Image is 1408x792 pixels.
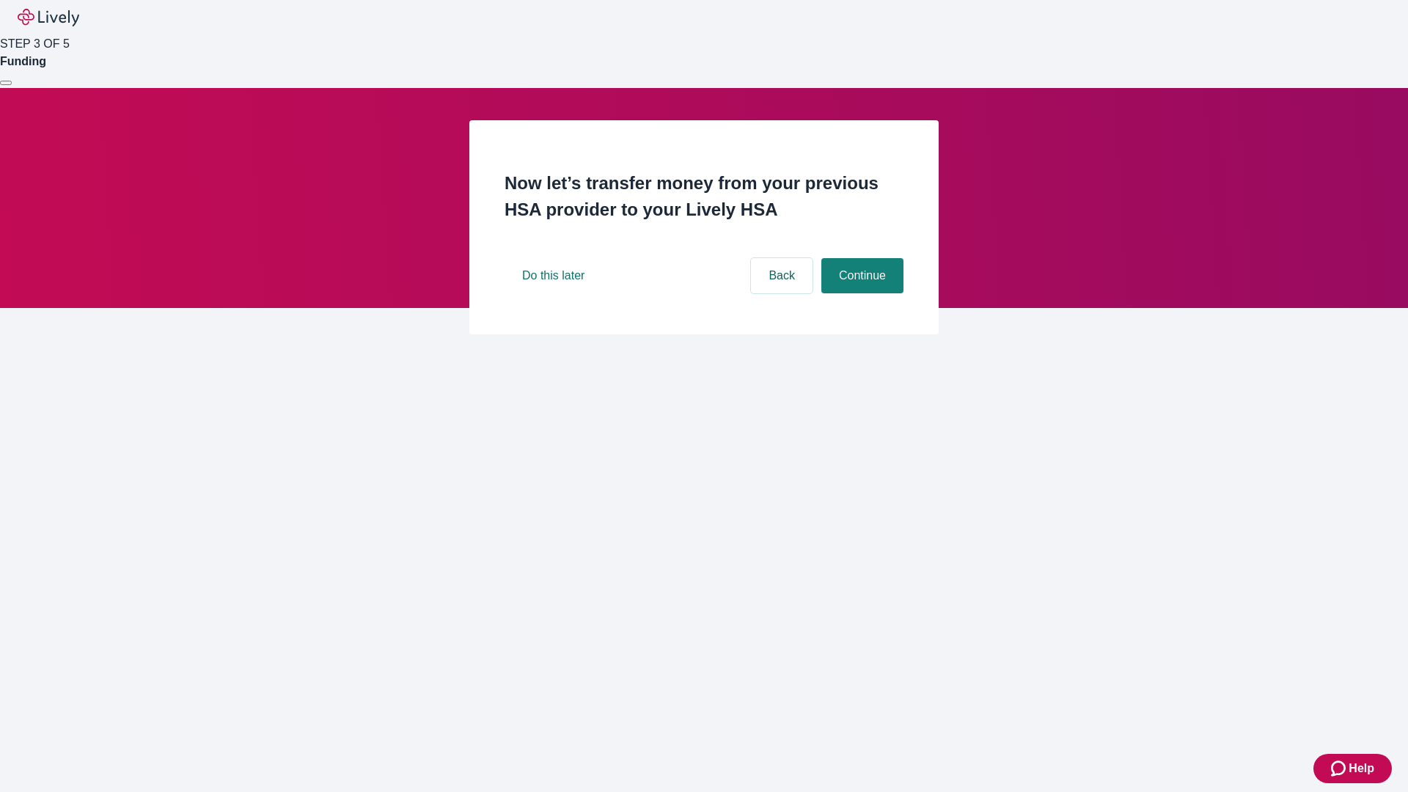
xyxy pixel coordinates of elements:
[18,9,79,26] img: Lively
[505,170,903,223] h2: Now let’s transfer money from your previous HSA provider to your Lively HSA
[821,258,903,293] button: Continue
[505,258,602,293] button: Do this later
[751,258,813,293] button: Back
[1313,754,1392,783] button: Zendesk support iconHelp
[1331,760,1349,777] svg: Zendesk support icon
[1349,760,1374,777] span: Help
